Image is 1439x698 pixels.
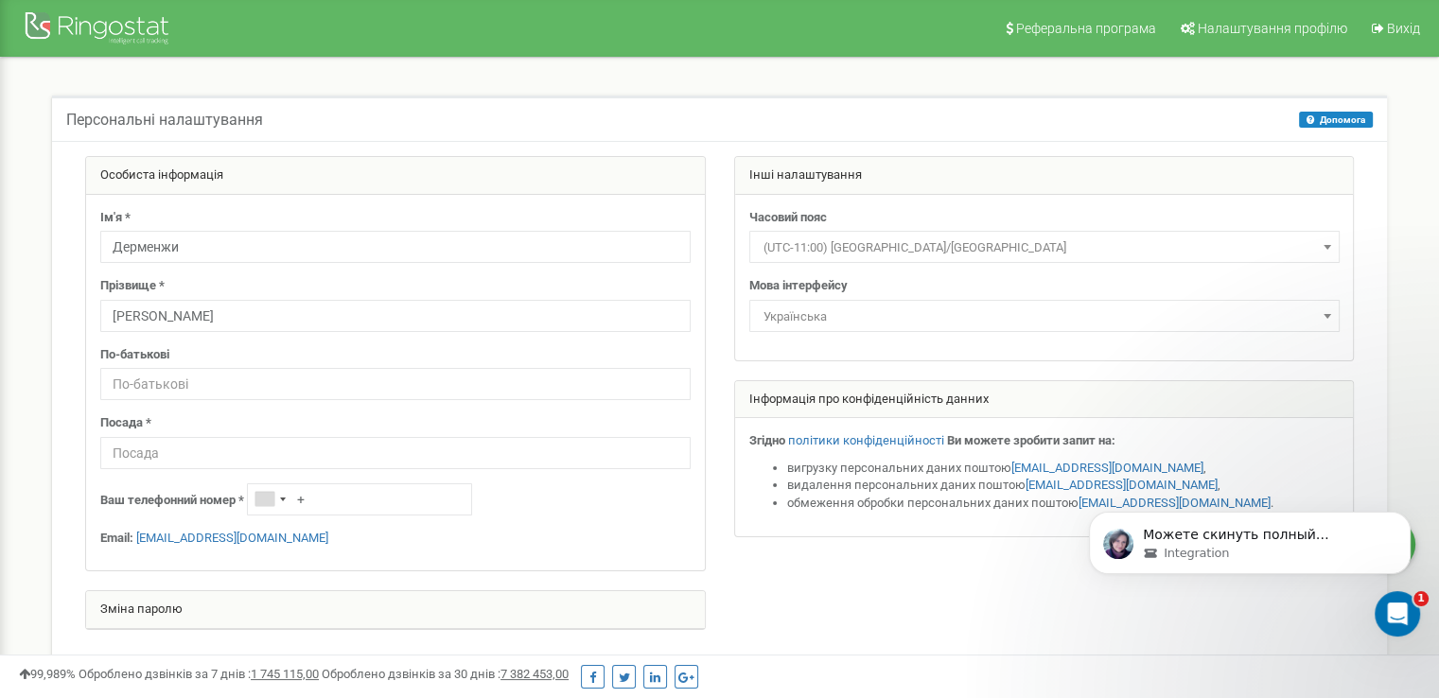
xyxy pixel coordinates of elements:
div: Особиста інформація [86,157,705,195]
span: 1 [1413,591,1429,606]
input: По-батькові [100,368,691,400]
label: Мова інтерфейсу [749,277,848,295]
strong: Ви можете зробити запит на: [947,433,1115,447]
span: Українська [756,304,1333,330]
span: Оброблено дзвінків за 7 днів : [79,667,319,681]
a: політики конфіденційності [788,433,944,447]
label: Часовий пояс [749,209,827,227]
span: Налаштування профілю [1198,21,1347,36]
label: Ваш телефонний номер * [100,492,244,510]
li: видалення персональних даних поштою , [787,477,1340,495]
span: Українська [749,300,1340,332]
div: Telephone country code [248,484,291,515]
a: [EMAIL_ADDRESS][DOMAIN_NAME] [1011,461,1203,475]
div: Інші налаштування [735,157,1354,195]
span: Реферальна програма [1016,21,1156,36]
button: Допомога [1299,112,1373,128]
h5: Персональні налаштування [66,112,263,129]
input: Посада [100,437,691,469]
strong: Згідно [749,433,785,447]
iframe: Intercom live chat [1375,591,1420,637]
input: Ім'я [100,231,691,263]
input: Прізвище [100,300,691,332]
a: [EMAIL_ADDRESS][DOMAIN_NAME] [1026,478,1218,492]
span: (UTC-11:00) Pacific/Midway [756,235,1333,261]
span: (UTC-11:00) Pacific/Midway [749,231,1340,263]
a: [EMAIL_ADDRESS][DOMAIN_NAME] [136,531,328,545]
div: Зміна паролю [86,591,705,629]
span: Оброблено дзвінків за 30 днів : [322,667,569,681]
label: Прізвище * [100,277,165,295]
label: Ім'я * [100,209,131,227]
li: вигрузку персональних даних поштою , [787,460,1340,478]
strong: Email: [100,531,133,545]
label: По-батькові [100,346,169,364]
u: 7 382 453,00 [500,667,569,681]
div: Інформація про конфіденційність данних [735,381,1354,419]
u: 1 745 115,00 [251,667,319,681]
label: Посада * [100,414,151,432]
input: +1-800-555-55-55 [247,483,472,515]
span: 99,989% [19,667,76,681]
span: Вихід [1387,21,1420,36]
li: обмеження обробки персональних даних поштою . [787,495,1340,513]
iframe: Intercom notifications сообщение [1061,472,1439,647]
